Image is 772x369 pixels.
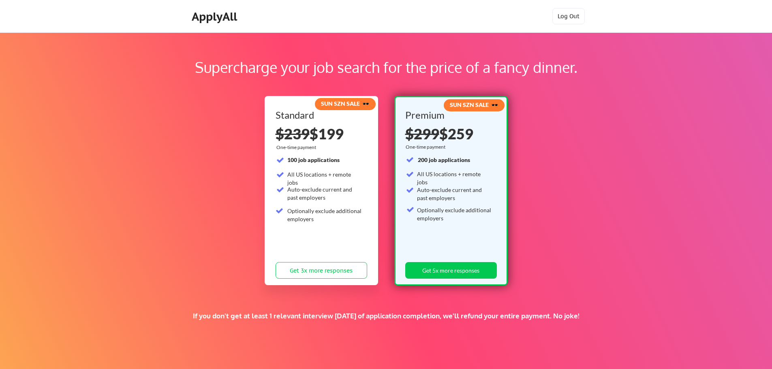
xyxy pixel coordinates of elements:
div: Optionally exclude additional employers [417,206,492,222]
div: All US locations + remote jobs [287,171,362,186]
div: Standard [276,110,364,120]
div: One-time payment [276,144,319,151]
button: Get 3x more responses [276,262,367,279]
div: Optionally exclude additional employers [287,207,362,223]
s: $299 [405,125,439,143]
div: $259 [405,126,494,141]
div: Auto-exclude current and past employers [417,186,492,202]
strong: 100 job applications [287,156,340,163]
div: Premium [405,110,494,120]
strong: SUN SZN SALE 🕶️ [321,100,369,107]
div: If you don't get at least 1 relevant interview [DATE] of application completion, we'll refund you... [141,311,631,320]
div: One-time payment [406,144,448,150]
div: All US locations + remote jobs [417,170,492,186]
div: Auto-exclude current and past employers [287,186,362,201]
div: $199 [276,126,367,141]
button: Log Out [552,8,585,24]
button: Get 5x more responses [405,262,497,279]
div: Supercharge your job search for the price of a fancy dinner. [52,56,720,78]
strong: SUN SZN SALE 🕶️ [450,101,498,108]
div: ApplyAll [192,10,240,23]
strong: 200 job applications [418,156,470,163]
s: $239 [276,125,310,143]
